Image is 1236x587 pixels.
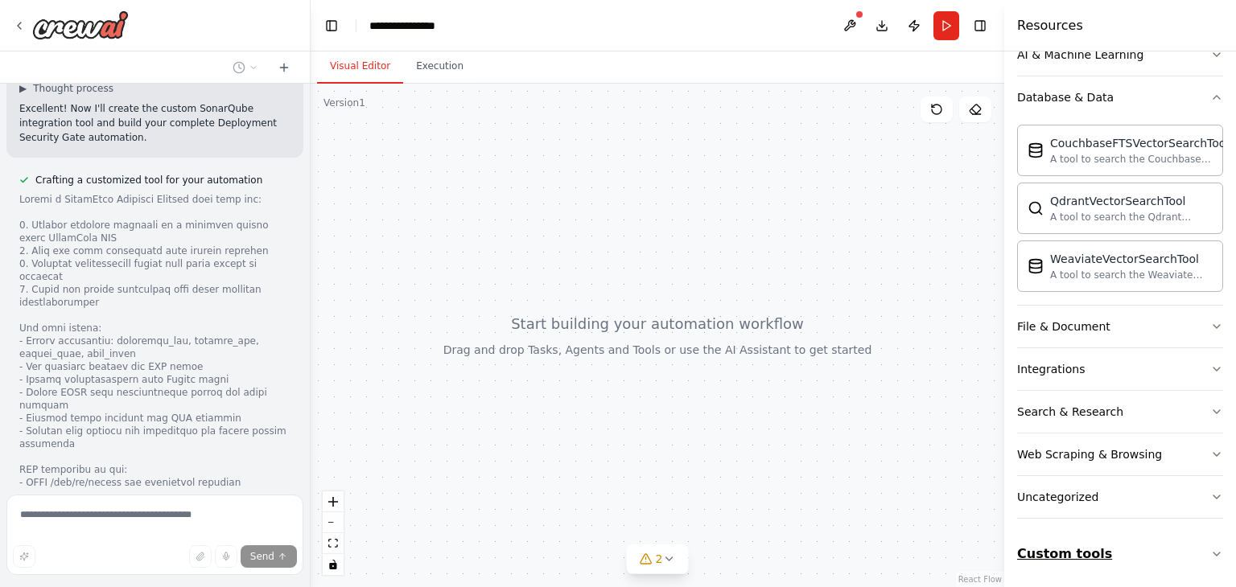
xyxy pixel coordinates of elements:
[317,50,403,84] button: Visual Editor
[19,82,27,95] span: ▶
[627,544,689,574] button: 2
[1017,446,1162,462] div: Web Scraping & Browsing
[1028,142,1044,158] img: Couchbaseftsvectorsearchtool
[226,58,265,77] button: Switch to previous chat
[1017,361,1085,377] div: Integrations
[1028,200,1044,216] img: Qdrantvectorsearchtool
[323,533,344,554] button: fit view
[323,554,344,575] button: toggle interactivity
[1017,118,1223,305] div: Database & Data
[1017,76,1223,118] button: Database & Data
[1017,34,1223,76] button: AI & Machine Learning
[1017,476,1223,518] button: Uncategorized
[215,545,237,568] button: Click to speak your automation idea
[656,551,663,567] span: 2
[1017,433,1223,475] button: Web Scraping & Browsing
[1050,135,1229,151] div: CouchbaseFTSVectorSearchTool
[1017,404,1123,420] div: Search & Research
[969,14,991,37] button: Hide right sidebar
[1017,89,1114,105] div: Database & Data
[323,491,344,575] div: React Flow controls
[323,491,344,512] button: zoom in
[323,512,344,533] button: zoom out
[1050,251,1213,267] div: WeaviateVectorSearchTool
[250,550,274,563] span: Send
[32,10,129,39] img: Logo
[1017,47,1143,63] div: AI & Machine Learning
[958,575,1002,584] a: React Flow attribution
[1017,318,1110,335] div: File & Document
[13,545,35,568] button: Improve this prompt
[1050,153,1229,166] div: A tool to search the Couchbase database for relevant information on internal documents.
[1017,348,1223,390] button: Integrations
[35,174,262,187] span: Crafting a customized tool for your automation
[1050,211,1213,224] div: A tool to search the Qdrant database for relevant information on internal documents.
[241,545,297,568] button: Send
[1017,391,1223,433] button: Search & Research
[19,82,113,95] button: ▶Thought process
[1050,193,1213,209] div: QdrantVectorSearchTool
[1017,489,1098,505] div: Uncategorized
[33,82,113,95] span: Thought process
[1017,532,1223,577] button: Custom tools
[320,14,343,37] button: Hide left sidebar
[1050,269,1213,281] div: A tool to search the Weaviate database for relevant information on internal documents.
[19,101,290,145] p: Excellent! Now I'll create the custom SonarQube integration tool and build your complete Deployme...
[1017,306,1223,347] button: File & Document
[369,18,450,34] nav: breadcrumb
[1028,258,1044,274] img: Weaviatevectorsearchtool
[1017,16,1083,35] h4: Resources
[403,50,476,84] button: Execution
[271,58,297,77] button: Start a new chat
[323,96,365,109] div: Version 1
[189,545,212,568] button: Upload files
